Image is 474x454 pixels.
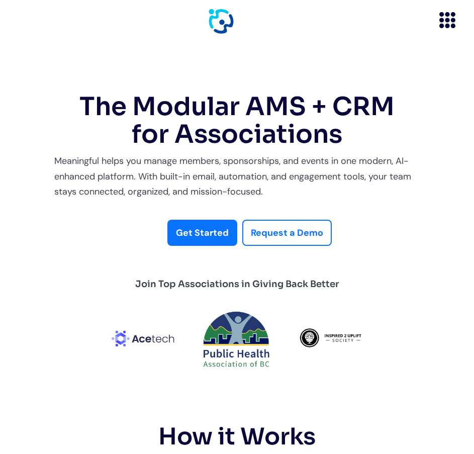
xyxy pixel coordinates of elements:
a: Get Started [167,220,237,246]
a: Request a Demo [242,220,332,246]
div: menu [427,4,459,39]
strong: Request a Demo [251,227,323,239]
div: Meaningful helps you manage members, sponsorships, and events in one modern, AI-enhanced platform... [54,153,420,200]
h1: The Modular AMS + CRM for Associations [54,93,420,148]
a: home [209,9,234,34]
div: Join Top Associations in Giving Back Better [135,276,339,292]
strong: Get Started [176,227,229,239]
h2: How it Works [54,424,420,449]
